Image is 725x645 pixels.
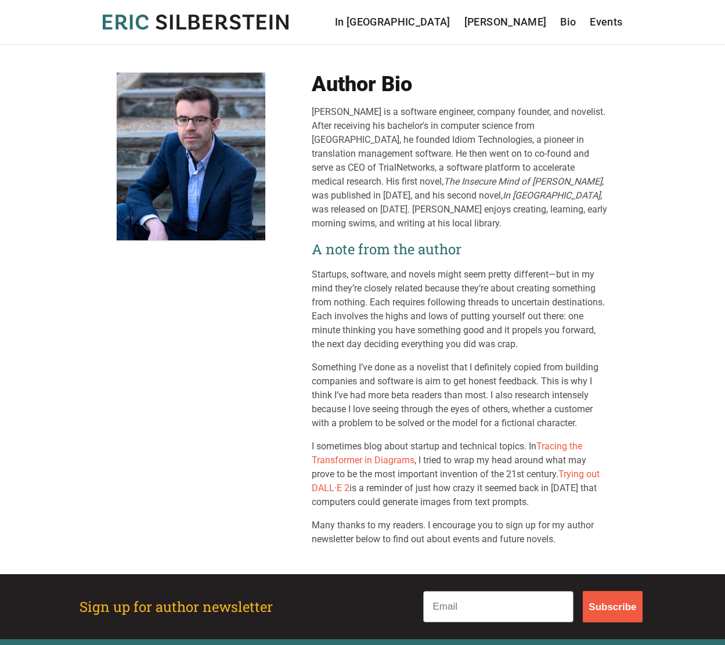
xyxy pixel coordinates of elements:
[312,361,609,430] p: Something I’ve done as a novelist that I definitely copied from building companies and software i...
[583,591,642,622] button: Subscribe
[312,439,609,509] p: I sometimes blog about startup and technical topics. In , I tried to wrap my head around what may...
[312,268,609,351] p: Startups, software, and novels might seem pretty different—but in my mind they’re closely related...
[312,518,609,546] p: Many thanks to my readers. I encourage you to sign up for my author newsletter below to find out ...
[590,14,622,30] a: Events
[312,105,609,230] div: [PERSON_NAME] is a software engineer, company founder, and novelist. After receiving his bachelor...
[503,190,600,201] em: In [GEOGRAPHIC_DATA]
[464,14,547,30] a: [PERSON_NAME]
[117,73,265,240] img: Eric Silberstein
[312,73,609,96] h1: Author Bio
[335,14,450,30] a: In [GEOGRAPHIC_DATA]
[423,591,574,622] input: Email
[80,597,273,616] h2: Sign up for author newsletter
[312,240,609,258] h2: A note from the author
[443,176,602,187] em: The Insecure Mind of [PERSON_NAME]
[560,14,576,30] a: Bio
